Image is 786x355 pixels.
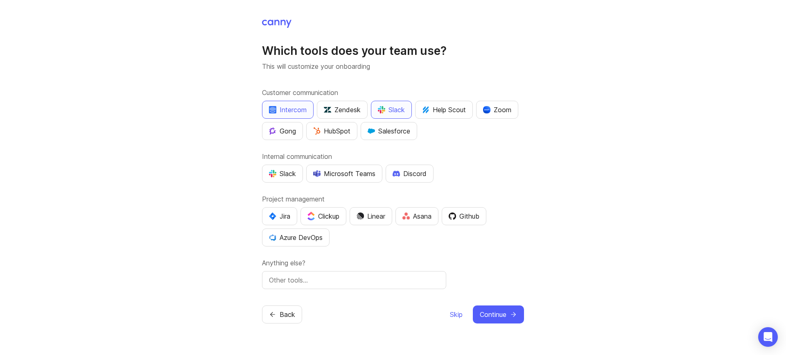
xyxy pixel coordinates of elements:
label: Anything else? [262,258,524,268]
img: +iLplPsjzba05dttzK064pds+5E5wZnCVbuGoLvBrYdmEPrXTzGo7zG60bLEREEjvOjaG9Saez5xsOEAbxBwOP6dkea84XY9O... [393,170,400,176]
div: Slack [269,169,296,179]
button: Linear [350,207,392,225]
button: Help Scout [415,101,473,119]
button: Slack [262,165,303,183]
div: Discord [393,169,427,179]
div: Gong [269,126,296,136]
button: Microsoft Teams [306,165,382,183]
button: Clickup [300,207,346,225]
h1: Which tools does your team use? [262,43,524,58]
img: svg+xml;base64,PHN2ZyB4bWxucz0iaHR0cDovL3d3dy53My5vcmcvMjAwMC9zdmciIHZpZXdCb3g9IjAgMCA0MC4zNDMgND... [269,213,276,220]
div: Azure DevOps [269,233,323,242]
img: WIAAAAASUVORK5CYII= [269,170,276,177]
img: GKxMRLiRsgdWqxrdBeWfGK5kaZ2alx1WifDSa2kSTsK6wyJURKhUuPoQRYzjholVGzT2A2owx2gHwZoyZHHCYJ8YNOAZj3DSg... [368,127,375,135]
img: 0D3hMmx1Qy4j6AAAAAElFTkSuQmCC [449,213,456,220]
img: D0GypeOpROL5AAAAAElFTkSuQmCC [313,170,321,177]
button: Jira [262,207,297,225]
img: WIAAAAASUVORK5CYII= [378,106,385,113]
button: Zendesk [317,101,368,119]
img: j83v6vj1tgY2AAAAABJRU5ErkJggg== [307,212,315,220]
span: Continue [480,310,506,319]
div: Help Scout [422,105,466,115]
button: Intercom [262,101,314,119]
img: Canny Home [262,20,291,28]
img: G+3M5qq2es1si5SaumCnMN47tP1CvAZneIVX5dcx+oz+ZLhv4kfP9DwAAAABJRU5ErkJggg== [313,127,321,135]
button: Slack [371,101,412,119]
button: Zoom [476,101,518,119]
div: Clickup [307,211,339,221]
div: Github [449,211,479,221]
div: Asana [402,211,431,221]
span: Back [280,310,295,319]
div: Jira [269,211,290,221]
button: Salesforce [361,122,417,140]
label: Customer communication [262,88,524,97]
img: YKcwp4sHBXAAAAAElFTkSuQmCC [269,234,276,241]
button: Discord [386,165,434,183]
div: Zoom [483,105,511,115]
button: Github [442,207,486,225]
div: Zendesk [324,105,361,115]
div: HubSpot [313,126,350,136]
button: Continue [473,305,524,323]
img: UniZRqrCPz6BHUWevMzgDJ1FW4xaGg2egd7Chm8uY0Al1hkDyjqDa8Lkk0kDEdqKkBok+T4wfoD0P0o6UMciQ8AAAAASUVORK... [324,106,331,113]
div: Open Intercom Messenger [758,327,778,347]
img: eRR1duPH6fQxdnSV9IruPjCimau6md0HxlPR81SIPROHX1VjYjAN9a41AAAAAElFTkSuQmCC [269,106,276,113]
label: Project management [262,194,524,204]
button: Asana [395,207,438,225]
img: Dm50RERGQWO2Ei1WzHVviWZlaLVriU9uRN6E+tIr91ebaDbMKKPDpFbssSuEG21dcGXkrKsuOVPwCeFJSFAIOxgiKgL2sFHRe... [357,213,364,220]
button: Gong [262,122,303,140]
div: Salesforce [368,126,410,136]
div: Intercom [269,105,307,115]
button: Skip [449,305,463,323]
div: Microsoft Teams [313,169,375,179]
div: Slack [378,105,405,115]
button: Back [262,305,302,323]
img: kV1LT1TqjqNHPtRK7+FoaplE1qRq1yqhg056Z8K5Oc6xxgIuf0oNQ9LelJqbcyPisAf0C9LDpX5UIuAAAAAElFTkSuQmCC [422,106,429,113]
button: HubSpot [306,122,357,140]
span: Skip [450,310,463,319]
button: Azure DevOps [262,228,330,246]
img: xLHbn3khTPgAAAABJRU5ErkJggg== [483,106,490,113]
div: Linear [357,211,385,221]
p: This will customize your onboarding [262,61,524,71]
input: Other tools… [269,275,439,285]
img: Rf5nOJ4Qh9Y9HAAAAAElFTkSuQmCC [402,213,410,219]
img: qKnp5cUisfhcFQGr1t296B61Fm0WkUVwBZaiVE4uNRmEGBFetJMz8xGrgPHqF1mLDIG816Xx6Jz26AFmkmT0yuOpRCAR7zRpG... [269,127,276,135]
label: Internal communication [262,151,524,161]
